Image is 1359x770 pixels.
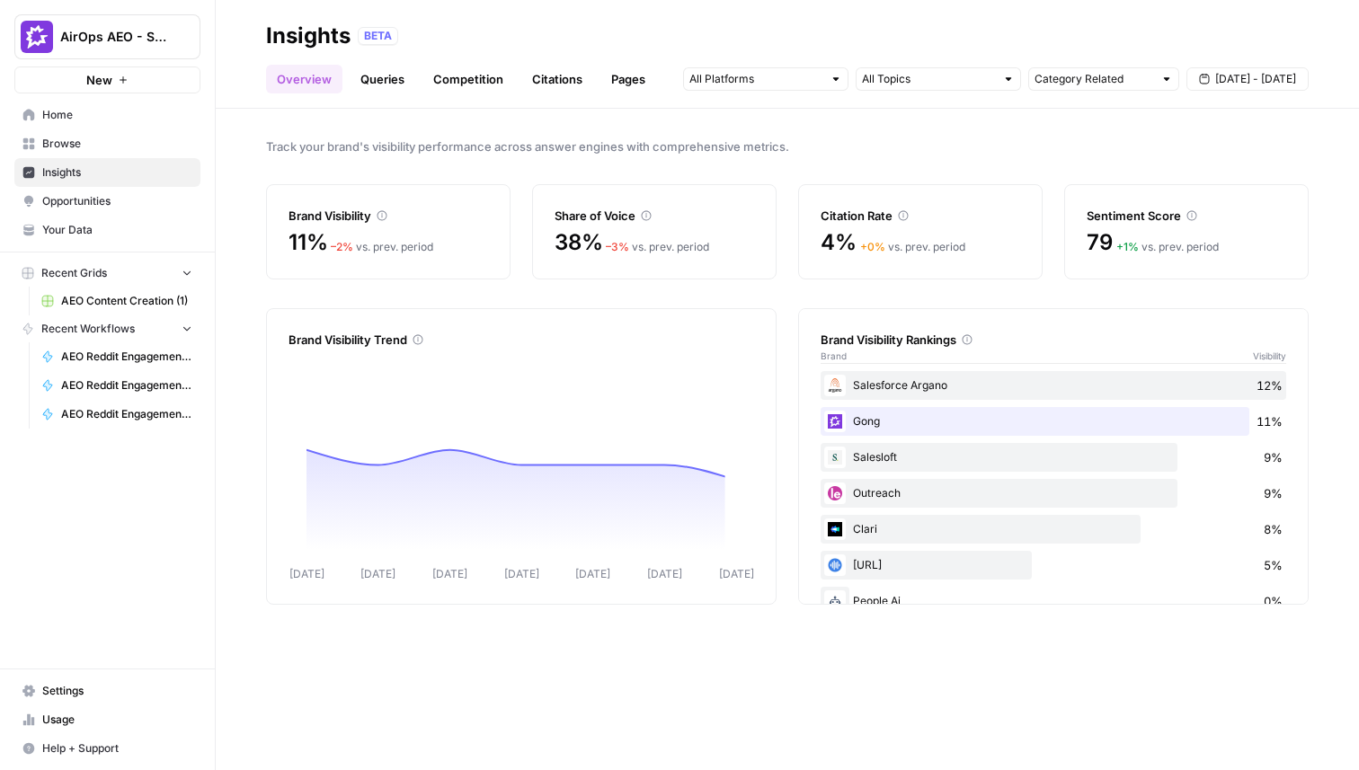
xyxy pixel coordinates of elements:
[331,239,433,255] div: vs. prev. period
[504,567,539,580] tspan: [DATE]
[14,260,200,287] button: Recent Grids
[821,479,1286,508] div: Outreach
[821,349,847,363] span: Brand
[289,331,754,349] div: Brand Visibility Trend
[555,207,754,225] div: Share of Voice
[821,331,1286,349] div: Brand Visibility Rankings
[824,518,846,540] img: h6qlr8a97mop4asab8l5qtldq2wv
[14,14,200,59] button: Workspace: AirOps AEO - Single Brand (Gong)
[33,371,200,400] a: AEO Reddit Engagement - Fork
[821,371,1286,400] div: Salesforce Argano
[42,107,192,123] span: Home
[1035,70,1153,88] input: Category Related
[42,193,192,209] span: Opportunities
[1257,412,1283,430] span: 11%
[60,28,169,46] span: AirOps AEO - Single Brand (Gong)
[821,407,1286,436] div: Gong
[1264,484,1283,502] span: 9%
[824,590,846,612] img: m91aa644vh47mb0y152o0kapheco
[555,228,602,257] span: 38%
[21,21,53,53] img: AirOps AEO - Single Brand (Gong) Logo
[1264,556,1283,574] span: 5%
[61,377,192,394] span: AEO Reddit Engagement - Fork
[14,187,200,216] a: Opportunities
[1215,71,1296,87] span: [DATE] - [DATE]
[42,222,192,238] span: Your Data
[821,228,857,257] span: 4%
[606,240,629,253] span: – 3 %
[821,551,1286,580] div: [URL]
[289,207,488,225] div: Brand Visibility
[14,216,200,244] a: Your Data
[350,65,415,93] a: Queries
[289,567,324,580] tspan: [DATE]
[33,400,200,429] a: AEO Reddit Engagement - Fork
[14,129,200,158] a: Browse
[606,239,709,255] div: vs. prev. period
[824,554,846,576] img: khqciriqz2uga3pxcoz8d1qji9pc
[719,567,754,580] tspan: [DATE]
[821,587,1286,615] div: People Ai
[331,240,353,253] span: – 2 %
[860,240,885,253] span: + 0 %
[266,65,342,93] a: Overview
[1253,349,1286,363] span: Visibility
[42,164,192,181] span: Insights
[61,349,192,365] span: AEO Reddit Engagement - Fork
[33,287,200,315] a: AEO Content Creation (1)
[1087,207,1286,225] div: Sentiment Score
[14,315,200,342] button: Recent Workflows
[358,27,398,45] div: BETA
[14,677,200,705] a: Settings
[824,375,846,396] img: e001jt87q6ctylcrzboubucy6uux
[14,66,200,93] button: New
[14,101,200,129] a: Home
[821,443,1286,472] div: Salesloft
[86,71,112,89] span: New
[42,712,192,728] span: Usage
[824,447,846,468] img: vpq3xj2nnch2e2ivhsgwmf7hbkjf
[1257,376,1283,394] span: 12%
[821,515,1286,544] div: Clari
[42,136,192,152] span: Browse
[1264,592,1283,610] span: 0%
[821,207,1020,225] div: Citation Rate
[14,705,200,734] a: Usage
[42,740,192,757] span: Help + Support
[61,293,192,309] span: AEO Content Creation (1)
[422,65,514,93] a: Competition
[824,411,846,432] img: w6cjb6u2gvpdnjw72qw8i2q5f3eb
[14,734,200,763] button: Help + Support
[575,567,610,580] tspan: [DATE]
[1116,240,1139,253] span: + 1 %
[61,406,192,422] span: AEO Reddit Engagement - Fork
[824,482,846,504] img: w5j8drkl6vorx9oircl0z03rjk9p
[360,567,395,580] tspan: [DATE]
[521,65,593,93] a: Citations
[1186,67,1309,91] button: [DATE] - [DATE]
[600,65,656,93] a: Pages
[266,137,1309,155] span: Track your brand's visibility performance across answer engines with comprehensive metrics.
[1264,448,1283,466] span: 9%
[862,70,995,88] input: All Topics
[860,239,965,255] div: vs. prev. period
[14,158,200,187] a: Insights
[33,342,200,371] a: AEO Reddit Engagement - Fork
[41,265,107,281] span: Recent Grids
[647,567,682,580] tspan: [DATE]
[266,22,351,50] div: Insights
[42,683,192,699] span: Settings
[1087,228,1113,257] span: 79
[1116,239,1219,255] div: vs. prev. period
[689,70,822,88] input: All Platforms
[41,321,135,337] span: Recent Workflows
[432,567,467,580] tspan: [DATE]
[289,228,327,257] span: 11%
[1264,520,1283,538] span: 8%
